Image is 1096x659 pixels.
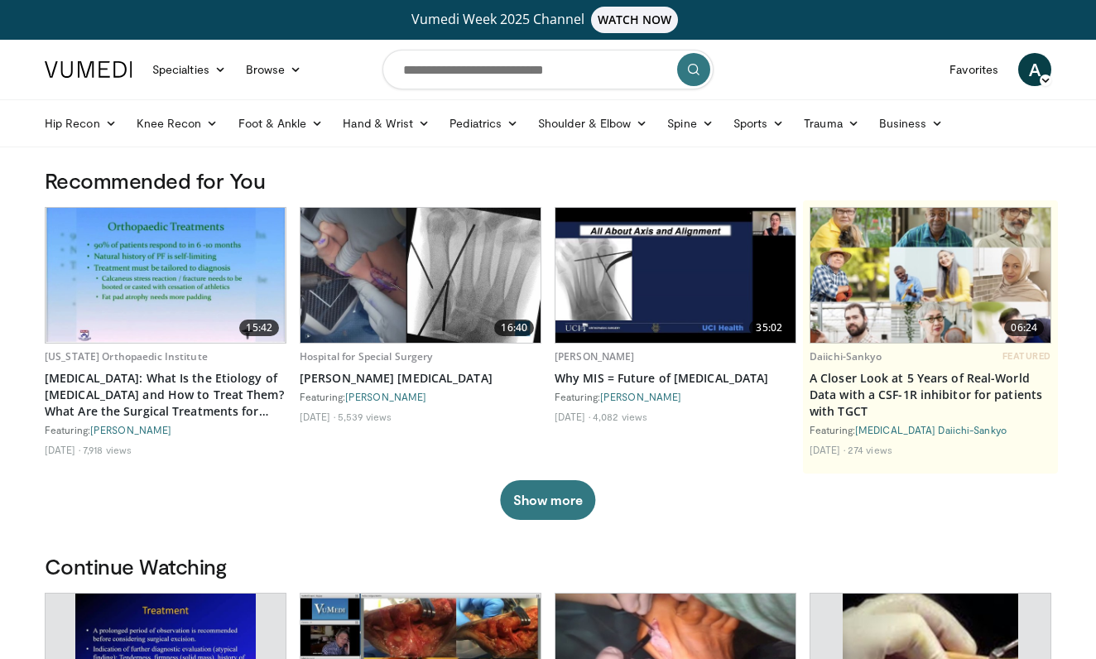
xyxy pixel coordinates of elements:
a: Favorites [940,53,1008,86]
li: [DATE] [810,443,845,456]
h3: Recommended for You [45,167,1051,194]
a: Hand & Wrist [333,107,440,140]
a: Shoulder & Elbow [528,107,657,140]
input: Search topics, interventions [382,50,714,89]
button: Show more [500,480,595,520]
a: 06:24 [810,208,1050,343]
li: 274 views [848,443,892,456]
a: 16:40 [300,208,541,343]
a: Hip Recon [35,107,127,140]
img: VuMedi Logo [45,61,132,78]
a: Specialties [142,53,236,86]
li: 5,539 views [338,410,392,423]
div: Featuring: [555,390,796,403]
a: Daiichi-Sankyo [810,349,882,363]
a: [PERSON_NAME] [600,391,681,402]
a: Why MIS = Future of [MEDICAL_DATA] [555,370,796,387]
a: Pediatrics [440,107,528,140]
span: FEATURED [1002,350,1051,362]
a: [PERSON_NAME] [MEDICAL_DATA] [300,370,541,387]
h3: Continue Watching [45,553,1051,580]
img: d2ad2a79-9ed4-4a84-b0ca-be5628b646eb.620x360_q85_upscale.jpg [555,208,796,343]
li: [DATE] [555,410,590,423]
img: 93c22cae-14d1-47f0-9e4a-a244e824b022.png.620x360_q85_upscale.jpg [810,208,1050,343]
img: 0627a79c-b613-4c7b-b2f9-160f6bf7907e.620x360_q85_upscale.jpg [46,208,285,343]
a: Spine [657,107,723,140]
a: [US_STATE] Orthopaedic Institute [45,349,208,363]
div: Featuring: [810,423,1051,436]
a: Vumedi Week 2025 ChannelWATCH NOW [47,7,1049,33]
div: Featuring: [45,423,286,436]
span: 16:40 [494,320,534,336]
li: 7,918 views [83,443,132,456]
a: [MEDICAL_DATA]: What Is the Etiology of [MEDICAL_DATA] and How to Treat Them? What Are the Surgic... [45,370,286,420]
li: [DATE] [45,443,80,456]
span: WATCH NOW [591,7,679,33]
span: 06:24 [1004,320,1044,336]
img: c5151720-8caa-4a76-8283-e6ec7de3c576.620x360_q85_upscale.jpg [300,208,541,343]
a: [MEDICAL_DATA] Daiichi-Sankyo [855,424,1007,435]
a: [PERSON_NAME] [90,424,171,435]
a: 35:02 [555,208,796,343]
a: Browse [236,53,312,86]
a: 15:42 [46,208,286,343]
a: [PERSON_NAME] [345,391,426,402]
a: Foot & Ankle [228,107,334,140]
li: 4,082 views [593,410,647,423]
a: A [1018,53,1051,86]
a: [PERSON_NAME] [555,349,635,363]
li: [DATE] [300,410,335,423]
a: A Closer Look at 5 Years of Real-World Data with a CSF-1R inhibitor for patients with TGCT [810,370,1051,420]
div: Featuring: [300,390,541,403]
a: Sports [723,107,795,140]
a: Business [869,107,954,140]
span: 15:42 [239,320,279,336]
span: 35:02 [749,320,789,336]
a: Hospital for Special Surgery [300,349,432,363]
a: Trauma [794,107,869,140]
a: Knee Recon [127,107,228,140]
